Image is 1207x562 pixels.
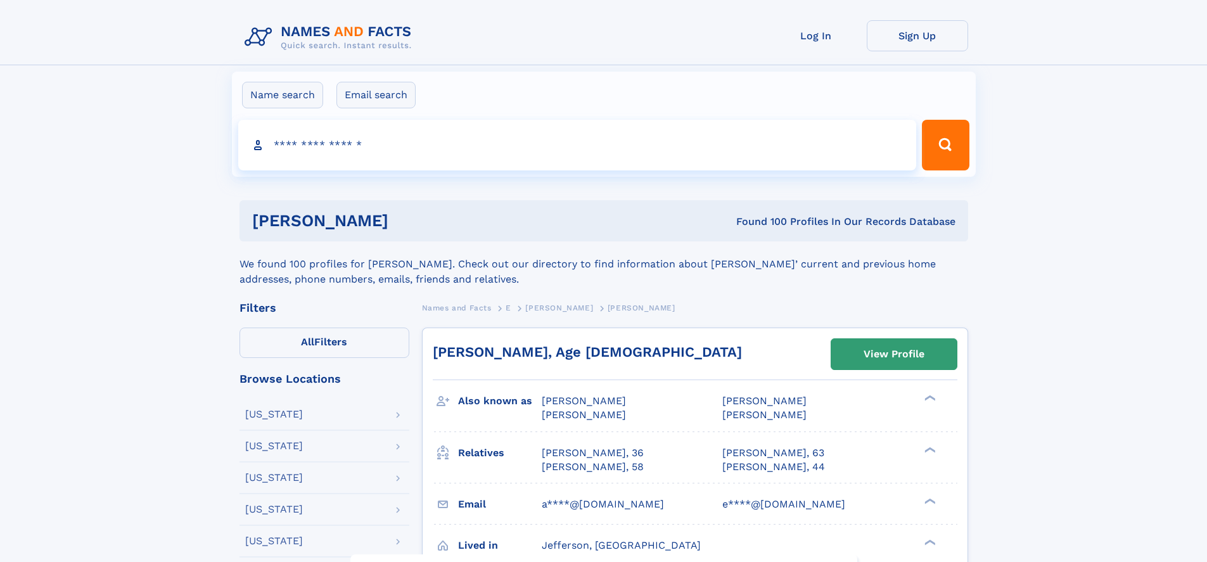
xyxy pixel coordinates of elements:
[867,20,968,51] a: Sign Up
[542,395,626,407] span: [PERSON_NAME]
[864,340,924,369] div: View Profile
[921,394,936,402] div: ❯
[245,536,303,546] div: [US_STATE]
[239,241,968,287] div: We found 100 profiles for [PERSON_NAME]. Check out our directory to find information about [PERSO...
[542,446,644,460] a: [PERSON_NAME], 36
[239,373,409,385] div: Browse Locations
[506,303,511,312] span: E
[301,336,314,348] span: All
[458,535,542,556] h3: Lived in
[525,303,593,312] span: [PERSON_NAME]
[238,120,917,170] input: search input
[542,460,644,474] a: [PERSON_NAME], 58
[922,120,969,170] button: Search Button
[722,460,825,474] a: [PERSON_NAME], 44
[239,20,422,54] img: Logo Names and Facts
[562,215,955,229] div: Found 100 Profiles In Our Records Database
[239,328,409,358] label: Filters
[422,300,492,316] a: Names and Facts
[525,300,593,316] a: [PERSON_NAME]
[336,82,416,108] label: Email search
[245,473,303,483] div: [US_STATE]
[245,409,303,419] div: [US_STATE]
[458,442,542,464] h3: Relatives
[831,339,957,369] a: View Profile
[722,409,807,421] span: [PERSON_NAME]
[542,539,701,551] span: Jefferson, [GEOGRAPHIC_DATA]
[506,300,511,316] a: E
[245,441,303,451] div: [US_STATE]
[242,82,323,108] label: Name search
[921,497,936,505] div: ❯
[722,446,824,460] a: [PERSON_NAME], 63
[433,344,742,360] a: [PERSON_NAME], Age [DEMOGRAPHIC_DATA]
[542,409,626,421] span: [PERSON_NAME]
[608,303,675,312] span: [PERSON_NAME]
[921,445,936,454] div: ❯
[765,20,867,51] a: Log In
[252,213,563,229] h1: [PERSON_NAME]
[239,302,409,314] div: Filters
[921,538,936,546] div: ❯
[458,494,542,515] h3: Email
[722,395,807,407] span: [PERSON_NAME]
[245,504,303,514] div: [US_STATE]
[458,390,542,412] h3: Also known as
